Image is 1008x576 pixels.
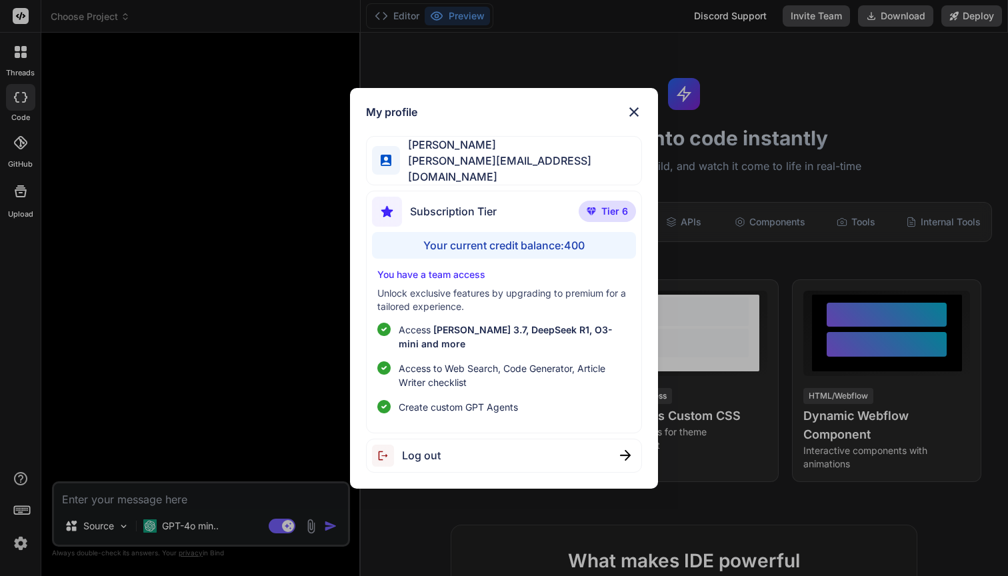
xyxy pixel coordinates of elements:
span: Create custom GPT Agents [399,400,518,414]
img: profile [381,155,391,165]
span: [PERSON_NAME] 3.7, DeepSeek R1, O3-mini and more [399,324,613,349]
div: Your current credit balance: 400 [372,232,636,259]
span: Access to Web Search, Code Generator, Article Writer checklist [399,361,631,389]
p: Access [399,323,631,351]
p: Unlock exclusive features by upgrading to premium for a tailored experience. [377,287,631,313]
img: logout [372,445,402,467]
img: close [620,450,631,461]
img: checklist [377,323,391,336]
p: You have a team access [377,268,631,281]
img: premium [587,207,596,215]
span: [PERSON_NAME] [400,137,641,153]
img: subscription [372,197,402,227]
span: Log out [402,447,441,463]
img: checklist [377,361,391,375]
span: Subscription Tier [410,203,497,219]
span: [PERSON_NAME][EMAIL_ADDRESS][DOMAIN_NAME] [400,153,641,185]
h1: My profile [366,104,417,120]
span: Tier 6 [601,205,628,218]
img: close [626,104,642,120]
img: checklist [377,400,391,413]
